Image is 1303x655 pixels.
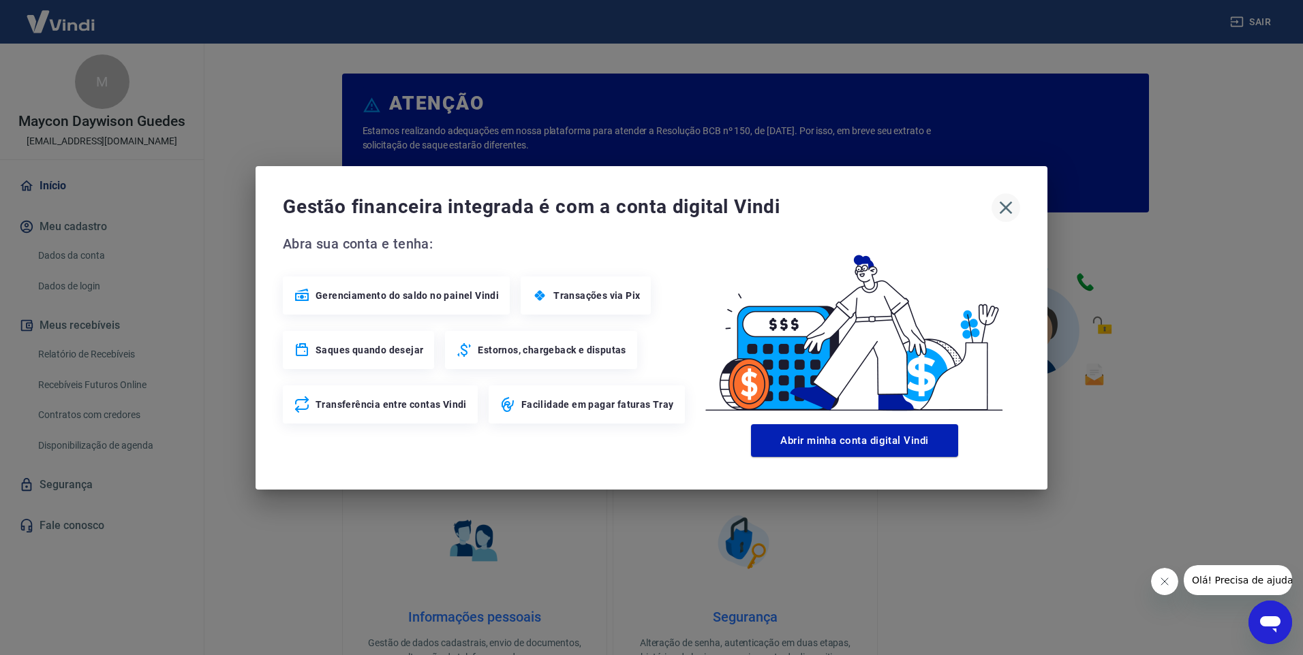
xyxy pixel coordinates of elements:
span: Estornos, chargeback e disputas [478,343,626,357]
span: Olá! Precisa de ajuda? [8,10,114,20]
button: Abrir minha conta digital Vindi [751,424,958,457]
iframe: Botão para abrir a janela de mensagens [1248,601,1292,644]
iframe: Fechar mensagem [1151,568,1178,595]
img: Good Billing [689,233,1020,419]
span: Transferência entre contas Vindi [316,398,467,411]
span: Abra sua conta e tenha: [283,233,689,255]
span: Facilidade em pagar faturas Tray [521,398,674,411]
span: Gerenciamento do saldo no painel Vindi [316,289,499,302]
iframe: Mensagem da empresa [1184,565,1292,595]
span: Transações via Pix [553,289,640,302]
span: Saques quando desejar [316,343,423,357]
span: Gestão financeira integrada é com a conta digital Vindi [283,193,992,221]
